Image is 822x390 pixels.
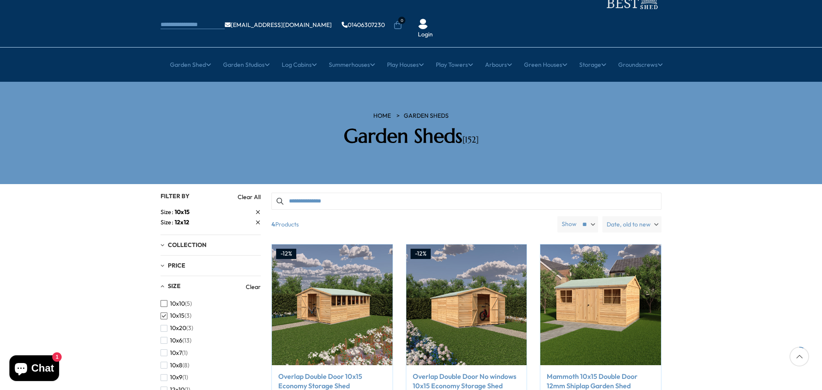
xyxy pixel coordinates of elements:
[161,322,193,334] button: 10x20
[161,359,189,372] button: 10x8
[393,21,402,30] a: 0
[170,325,186,332] span: 10x20
[182,337,191,344] span: (13)
[168,241,206,249] span: Collection
[170,374,182,381] span: 10x9
[418,30,433,39] a: Login
[485,54,512,75] a: Arbours
[271,193,661,210] input: Search products
[398,17,405,24] span: 0
[607,216,651,232] span: Date, old to new
[271,216,275,232] b: 4
[562,220,577,229] label: Show
[161,334,191,347] button: 10x6
[182,362,189,369] span: (8)
[579,54,606,75] a: Storage
[170,312,185,319] span: 10x15
[170,300,185,307] span: 10x10
[373,112,391,120] a: HOME
[161,208,175,217] span: Size
[175,208,190,216] span: 10x15
[282,54,317,75] a: Log Cabins
[161,192,190,200] span: Filter By
[161,298,192,310] button: 10x10
[168,262,185,269] span: Price
[289,125,533,148] h2: Garden Sheds
[161,371,188,384] button: 10x9
[418,19,428,29] img: User Icon
[268,216,554,232] span: Products
[329,54,375,75] a: Summerhouses
[170,54,211,75] a: Garden Shed
[182,349,188,357] span: (1)
[246,283,261,291] a: Clear
[170,349,182,357] span: 10x7
[225,22,332,28] a: [EMAIL_ADDRESS][DOMAIN_NAME]
[161,218,175,227] span: Size
[7,355,62,383] inbox-online-store-chat: Shopify online store chat
[387,54,424,75] a: Play Houses
[276,249,296,259] div: -12%
[170,337,182,344] span: 10x6
[462,134,479,145] span: [152]
[185,312,191,319] span: (3)
[170,362,182,369] span: 10x8
[342,22,385,28] a: 01406307230
[182,374,188,381] span: (1)
[168,282,181,290] span: Size
[161,347,188,359] button: 10x7
[411,249,431,259] div: -12%
[238,193,261,201] a: Clear All
[175,218,189,226] span: 12x12
[404,112,449,120] a: Garden Sheds
[186,325,193,332] span: (3)
[223,54,270,75] a: Garden Studios
[602,216,661,232] label: Date, old to new
[161,310,191,322] button: 10x15
[185,300,192,307] span: (5)
[618,54,663,75] a: Groundscrews
[524,54,567,75] a: Green Houses
[436,54,473,75] a: Play Towers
